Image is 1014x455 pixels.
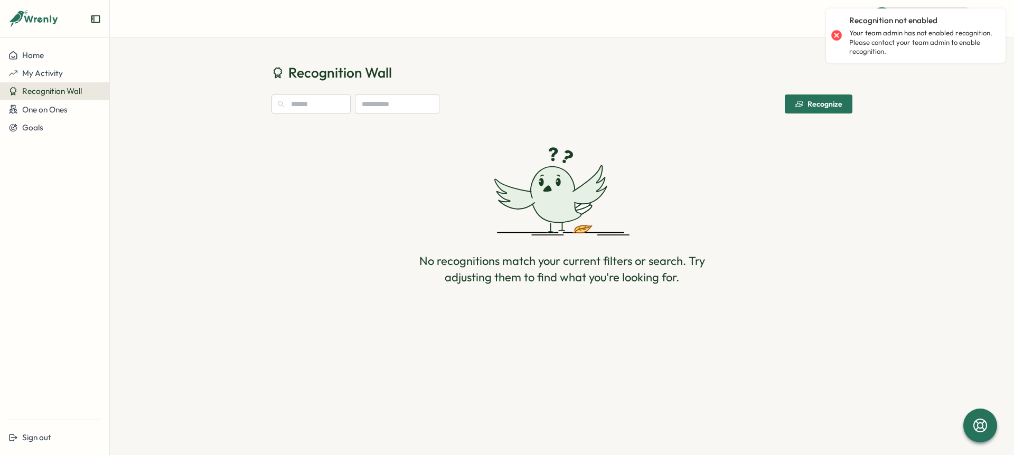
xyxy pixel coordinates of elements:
p: Your team admin has not enabled recognition. Please contact your team admin to enable recognition. [849,29,995,56]
button: Recognize [785,94,852,113]
span: Goals [22,122,43,132]
button: Quick Actions [870,7,975,30]
p: Recognition not enabled [849,15,937,26]
span: My Activity [22,68,63,78]
span: Home [22,50,44,60]
button: Expand sidebar [90,14,101,24]
span: Recognition Wall [288,63,392,82]
div: Recognize [795,100,842,108]
span: Sign out [22,432,51,442]
span: Recognition Wall [22,86,82,96]
span: One on Ones [22,105,68,115]
div: No recognitions match your current filters or search. Try adjusting them to find what you're look... [410,253,714,286]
